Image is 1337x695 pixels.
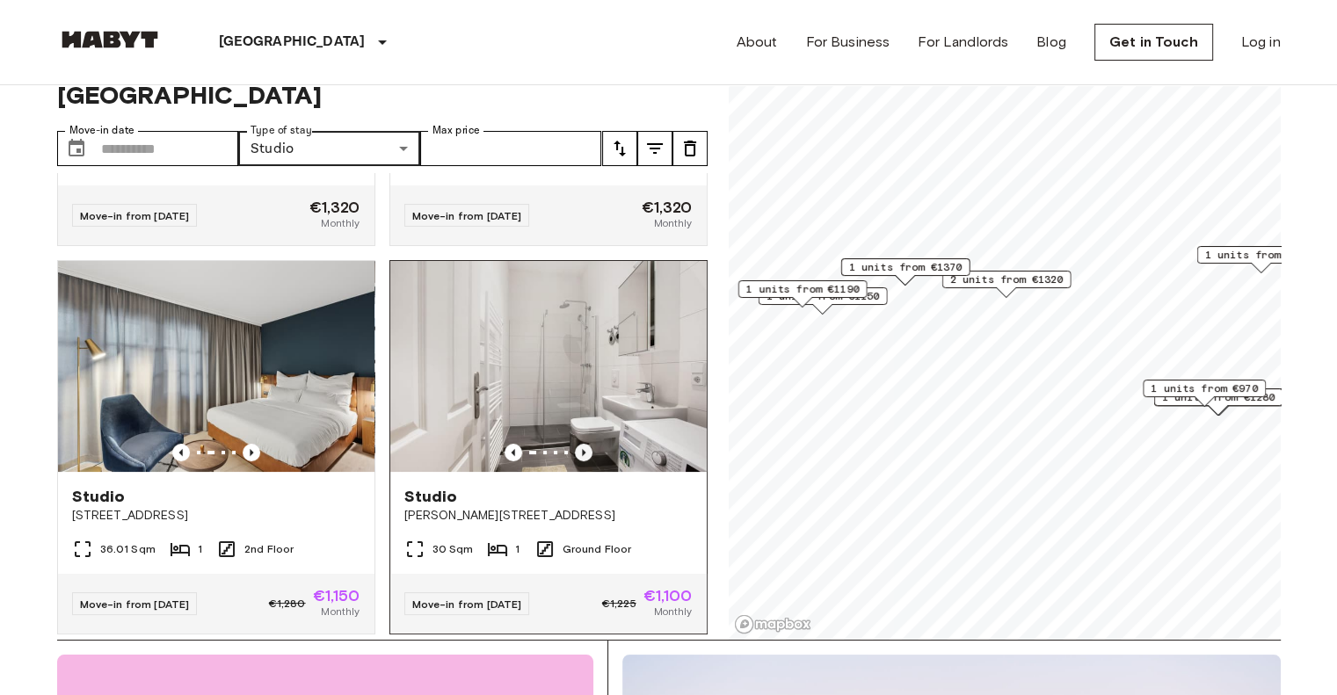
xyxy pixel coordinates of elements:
a: Log in [1241,32,1281,53]
span: €1,320 [309,199,360,215]
span: Monthly [653,604,692,619]
a: Get in Touch [1094,24,1213,61]
span: 2 units from €1320 [949,271,1063,287]
a: Marketing picture of unit DE-01-047-001-01HPrevious imagePrevious imageStudio[PERSON_NAME][STREET... [389,260,708,634]
span: Monthly [321,604,360,619]
span: Move-in from [DATE] [412,597,522,611]
div: Map marker [738,280,867,308]
span: 36.01 Sqm [100,541,156,557]
span: 1 units from €1100 [1204,247,1318,263]
span: [STREET_ADDRESS] [72,507,360,525]
span: €1,225 [602,596,636,612]
span: €1,280 [269,596,306,612]
span: 1 units from €1280 [1161,389,1275,405]
a: For Landlords [918,32,1008,53]
img: Marketing picture of unit DE-01-047-001-01H [390,261,707,472]
span: €1,320 [642,199,693,215]
span: €1,100 [643,588,693,604]
span: 1 units from €1150 [766,288,879,304]
span: 1 units from €1370 [848,259,962,275]
button: tune [672,131,708,166]
a: Previous imagePrevious imageStudio[STREET_ADDRESS]36.01 Sqm12nd FloorMove-in from [DATE]€1,280€1,... [57,260,375,634]
span: 1 units from €970 [1151,380,1258,396]
img: Habyt [57,31,163,48]
span: Monthly [653,215,692,231]
div: Studio [238,131,420,166]
a: Mapbox logo [734,614,811,634]
button: tune [637,131,672,166]
label: Move-in date [69,123,134,138]
div: Map marker [840,258,970,286]
button: Previous image [575,444,592,461]
a: Blog [1036,32,1066,53]
div: Map marker [941,271,1071,298]
button: Previous image [243,444,260,461]
img: Marketing picture of unit DE-01-483-204-01 [58,261,374,472]
span: 1 [515,541,520,557]
button: Choose date [59,131,94,166]
span: Ground Floor [563,541,632,557]
button: Previous image [505,444,522,461]
span: €1,150 [313,588,360,604]
button: Previous image [172,444,190,461]
div: Map marker [1196,246,1326,273]
div: Map marker [1143,380,1266,407]
span: Monthly [321,215,360,231]
span: 2nd Floor [244,541,294,557]
a: For Business [805,32,890,53]
span: Move-in from [DATE] [80,597,190,611]
div: Map marker [758,287,887,315]
label: Max price [432,123,480,138]
span: Studio [404,486,458,507]
label: Type of stay [251,123,312,138]
span: Move-in from [DATE] [412,209,522,222]
button: tune [602,131,637,166]
span: Move-in from [DATE] [80,209,190,222]
p: [GEOGRAPHIC_DATA] [219,32,366,53]
span: [PERSON_NAME][STREET_ADDRESS] [404,507,693,525]
span: 1 [198,541,202,557]
span: 1 units from €1190 [745,281,859,297]
canvas: Map [729,29,1281,640]
a: About [737,32,778,53]
span: 30 Sqm [432,541,474,557]
span: Studio [72,486,126,507]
